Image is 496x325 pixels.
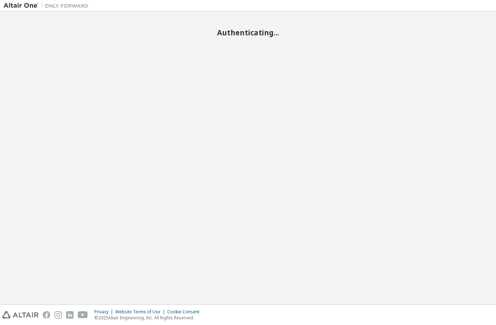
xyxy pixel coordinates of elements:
[4,28,492,37] h2: Authenticating...
[66,311,74,319] img: linkedin.svg
[43,311,50,319] img: facebook.svg
[2,311,39,319] img: altair_logo.svg
[78,311,88,319] img: youtube.svg
[4,2,92,9] img: Altair One
[94,315,204,321] p: © 2025 Altair Engineering, Inc. All Rights Reserved.
[94,309,115,315] div: Privacy
[54,311,62,319] img: instagram.svg
[167,309,204,315] div: Cookie Consent
[115,309,167,315] div: Website Terms of Use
